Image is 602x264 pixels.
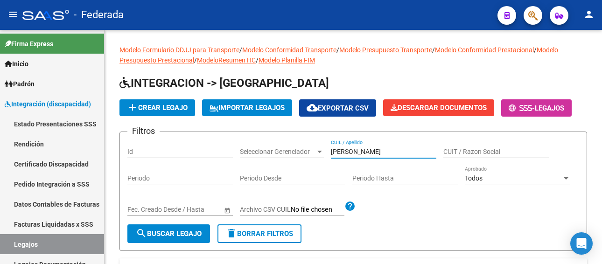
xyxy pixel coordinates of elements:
[202,99,292,116] button: IMPORTAR LEGAJOS
[465,174,483,182] span: Todos
[119,76,329,90] span: INTEGRACION -> [GEOGRAPHIC_DATA]
[5,39,53,49] span: Firma Express
[242,46,336,54] a: Modelo Conformidad Transporte
[5,99,91,109] span: Integración (discapacidad)
[226,228,237,239] mat-icon: delete
[119,99,195,116] button: Crear Legajo
[5,79,35,89] span: Padrón
[535,104,564,112] span: Legajos
[217,224,301,243] button: Borrar Filtros
[222,205,232,215] button: Open calendar
[127,104,188,112] span: Crear Legajo
[197,56,256,64] a: ModeloResumen HC
[119,46,239,54] a: Modelo Formulario DDJJ para Transporte
[570,232,593,255] div: Open Intercom Messenger
[501,99,572,117] button: -Legajos
[7,9,19,20] mat-icon: menu
[259,56,315,64] a: Modelo Planilla FIM
[344,201,356,212] mat-icon: help
[127,224,210,243] button: Buscar Legajo
[435,46,534,54] a: Modelo Conformidad Prestacional
[383,99,494,116] button: Descargar Documentos
[240,148,315,156] span: Seleccionar Gerenciador
[136,229,202,238] span: Buscar Legajo
[299,99,376,117] button: Exportar CSV
[127,206,161,214] input: Fecha inicio
[210,104,285,112] span: IMPORTAR LEGAJOS
[127,125,160,138] h3: Filtros
[583,9,595,20] mat-icon: person
[307,104,369,112] span: Exportar CSV
[509,104,535,112] span: -
[74,5,124,25] span: - Federada
[391,104,487,112] span: Descargar Documentos
[240,206,291,213] span: Archivo CSV CUIL
[127,102,138,113] mat-icon: add
[291,206,344,214] input: Archivo CSV CUIL
[339,46,432,54] a: Modelo Presupuesto Transporte
[136,228,147,239] mat-icon: search
[169,206,215,214] input: Fecha fin
[5,59,28,69] span: Inicio
[307,102,318,113] mat-icon: cloud_download
[226,229,293,238] span: Borrar Filtros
